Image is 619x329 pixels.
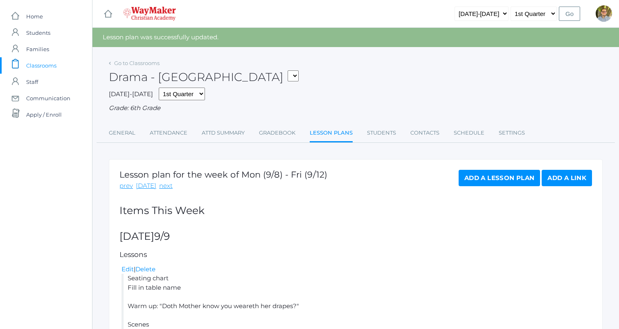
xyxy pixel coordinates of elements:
div: | [122,265,592,274]
span: Apply / Enroll [26,106,62,123]
input: Go [559,7,580,21]
a: [DATE] [136,181,156,191]
img: waymaker-logo-stack-white-1602f2b1af18da31a5905e9982d058868370996dac5278e84edea6dabf9a3315.png [123,7,176,21]
span: Families [26,41,49,57]
h1: Lesson plan for the week of Mon (9/8) - Fri (9/12) [119,170,327,179]
a: Lesson Plans [310,125,353,142]
a: prev [119,181,133,191]
a: Delete [135,265,155,273]
a: next [159,181,173,191]
h5: Lessons [119,251,592,259]
h2: [DATE] [119,231,592,242]
span: Students [26,25,50,41]
a: General [109,125,135,141]
span: Staff [26,74,38,90]
span: [DATE]-[DATE] [109,90,153,98]
span: Classrooms [26,57,56,74]
a: Settings [499,125,525,141]
a: Attd Summary [202,125,245,141]
a: Add a Lesson Plan [459,170,540,186]
span: Home [26,8,43,25]
a: Students [367,125,396,141]
a: Go to Classrooms [114,60,160,66]
a: Gradebook [259,125,295,141]
h2: Drama - [GEOGRAPHIC_DATA] [109,71,299,83]
a: Attendance [150,125,187,141]
div: Lesson plan was successfully updated. [92,28,619,47]
div: Kylen Braileanu [596,5,612,22]
div: Grade: 6th Grade [109,104,603,113]
a: Schedule [454,125,484,141]
a: Contacts [410,125,439,141]
a: Edit [122,265,134,273]
h2: Items This Week [119,205,592,216]
span: 9/9 [154,230,170,242]
span: Communication [26,90,70,106]
a: Add a Link [542,170,592,186]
